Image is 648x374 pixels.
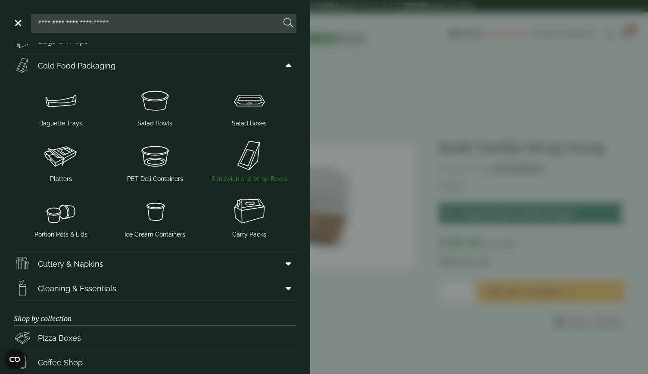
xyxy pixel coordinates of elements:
[112,137,199,185] a: PET Deli Containers
[38,258,103,270] span: Cutlery & Napkins
[127,175,183,184] span: PET Deli Containers
[17,192,105,241] a: Portion Pots & Lids
[206,137,293,185] a: Sandwich and Wrap Boxes
[14,255,31,272] img: Cutlery.svg
[17,138,105,173] img: Platter.svg
[14,252,296,276] a: Cutlery & Napkins
[14,301,296,326] h3: Shop by collection
[112,138,199,173] img: PetDeli_container.svg
[14,276,296,300] a: Cleaning & Essentials
[38,357,83,368] span: Coffee Shop
[34,230,87,239] span: Portion Pots & Lids
[125,230,185,239] span: Ice Cream Containers
[206,83,293,117] img: Salad_box.svg
[232,119,267,128] span: Salad Boxes
[206,192,293,241] a: Carry Packs
[14,326,296,350] a: Pizza Boxes
[14,329,31,346] img: Pizza_boxes.svg
[17,83,105,117] img: Baguette_tray.svg
[17,137,105,185] a: Platters
[112,81,199,130] a: Salad Bowls
[206,81,293,130] a: Salad Boxes
[232,230,266,239] span: Carry Packs
[137,119,172,128] span: Salad Bowls
[212,175,287,184] span: Sandwich and Wrap Boxes
[38,332,81,344] span: Pizza Boxes
[112,194,199,228] img: SoupNoodle_container.svg
[38,283,116,294] span: Cleaning & Essentials
[112,83,199,117] img: SoupNsalad_bowls.svg
[14,57,31,74] img: Sandwich_box.svg
[206,194,293,228] img: Picnic_box.svg
[38,60,115,72] span: Cold Food Packaging
[112,192,199,241] a: Ice Cream Containers
[14,53,296,78] a: Cold Food Packaging
[17,194,105,228] img: PortionPots.svg
[4,349,25,370] button: Open CMP widget
[17,81,105,130] a: Baguette Trays
[206,138,293,173] img: Sandwich_box.svg
[14,280,31,297] img: open-wipe.svg
[39,119,82,128] span: Baguette Trays
[50,175,72,184] span: Platters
